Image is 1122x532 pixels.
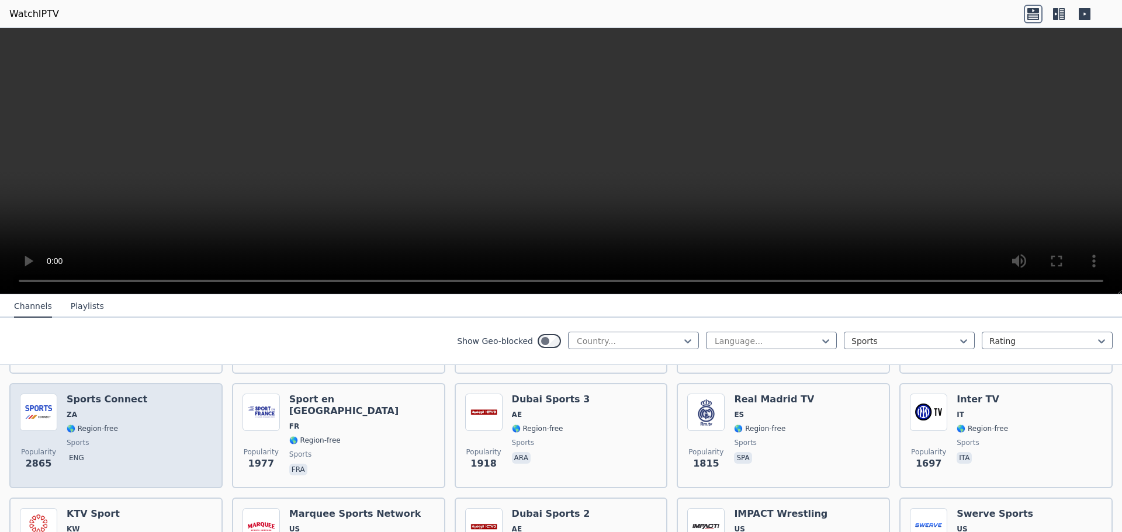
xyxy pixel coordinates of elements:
span: 🌎 Region-free [957,424,1008,433]
span: 🌎 Region-free [289,436,341,445]
h6: Inter TV [957,394,1008,405]
span: 🌎 Region-free [734,424,785,433]
span: IT [957,410,964,419]
p: fra [289,464,307,475]
img: Sport en France [243,394,280,431]
h6: IMPACT Wrestling [734,508,827,520]
span: sports [67,438,89,447]
img: Dubai Sports 3 [465,394,503,431]
h6: Dubai Sports 3 [512,394,590,405]
span: 🌎 Region-free [512,424,563,433]
p: eng [67,452,86,464]
span: sports [289,450,311,459]
h6: Swerve Sports [957,508,1033,520]
span: Popularity [21,447,56,457]
h6: Real Madrid TV [734,394,814,405]
span: FR [289,422,299,431]
span: sports [512,438,534,447]
button: Playlists [71,295,104,318]
span: Popularity [911,447,946,457]
h6: Sport en [GEOGRAPHIC_DATA] [289,394,435,417]
span: Popularity [466,447,501,457]
h6: Dubai Sports 2 [512,508,590,520]
span: sports [957,438,979,447]
span: 1815 [693,457,719,471]
span: Popularity [244,447,279,457]
span: ES [734,410,744,419]
h6: KTV Sport [67,508,120,520]
span: sports [734,438,756,447]
a: WatchIPTV [9,7,59,21]
img: Inter TV [910,394,947,431]
span: AE [512,410,522,419]
span: 2865 [26,457,52,471]
button: Channels [14,295,52,318]
p: ara [512,452,531,464]
span: Popularity [688,447,723,457]
h6: Sports Connect [67,394,147,405]
img: Sports Connect [20,394,57,431]
p: spa [734,452,752,464]
span: ZA [67,410,77,419]
img: Real Madrid TV [687,394,725,431]
p: ita [957,452,972,464]
label: Show Geo-blocked [457,335,533,347]
span: 1977 [248,457,275,471]
span: 1918 [470,457,497,471]
span: 1697 [916,457,942,471]
span: 🌎 Region-free [67,424,118,433]
h6: Marquee Sports Network [289,508,421,520]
